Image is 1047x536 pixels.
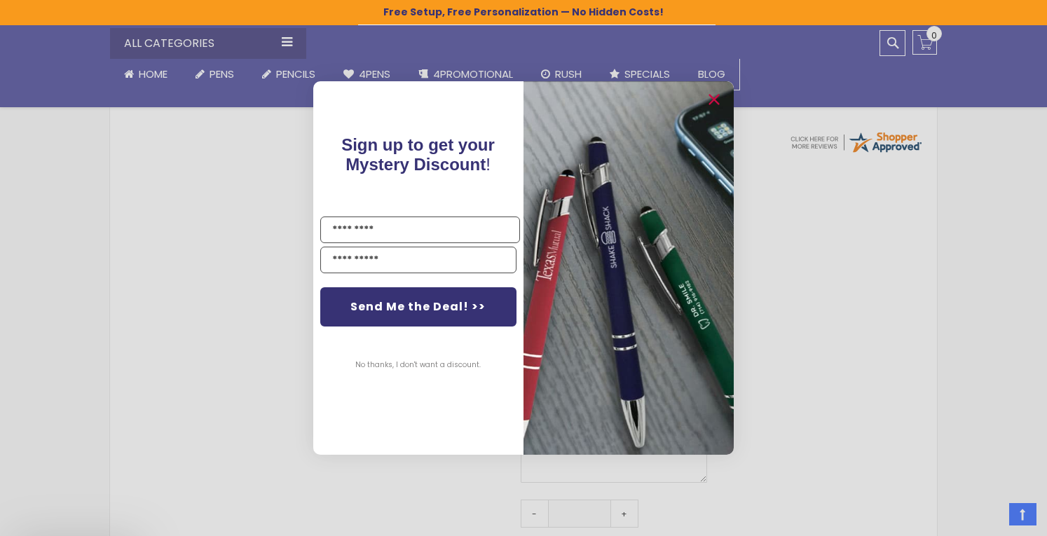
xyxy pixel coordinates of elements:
[320,287,516,327] button: Send Me the Deal! >>
[523,81,734,455] img: pop-up-image
[349,348,488,383] button: No thanks, I don't want a discount.
[342,135,495,174] span: Sign up to get your Mystery Discount
[703,88,725,111] button: Close dialog
[342,135,495,174] span: !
